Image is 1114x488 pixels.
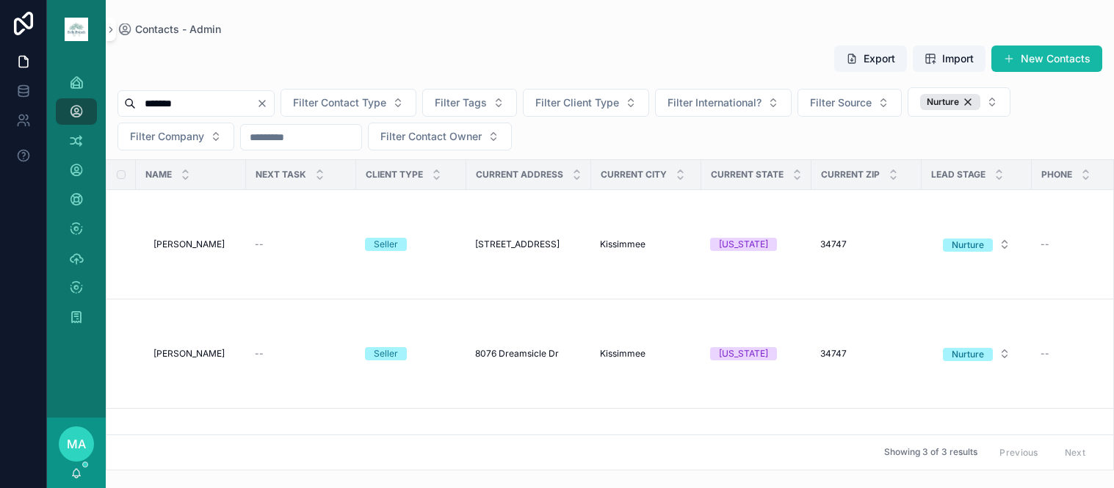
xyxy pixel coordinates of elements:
[153,348,237,360] a: [PERSON_NAME]
[600,238,645,250] span: Kissimmee
[255,238,264,250] span: --
[931,340,1022,367] button: Select Button
[476,169,563,181] span: Current Address
[475,348,559,360] span: 8076 Dreamsicle Dr
[255,348,264,360] span: --
[920,94,980,110] div: Nurture
[67,435,86,453] span: MA
[281,89,416,117] button: Select Button
[130,129,204,144] span: Filter Company
[931,169,985,181] span: Lead Stage
[535,95,619,110] span: Filter Client Type
[153,238,237,250] a: [PERSON_NAME]
[1041,169,1072,181] span: Phone
[365,238,457,251] a: Seller
[600,238,692,250] a: Kissimmee
[952,348,984,361] div: Nurture
[475,238,582,250] a: [STREET_ADDRESS]
[374,238,398,251] div: Seller
[135,22,221,37] span: Contacts - Admin
[293,95,386,110] span: Filter Contact Type
[820,238,847,250] span: 34747
[1041,348,1049,360] span: --
[719,238,768,251] div: [US_STATE]
[834,45,907,72] button: Export
[655,89,792,117] button: Select Button
[523,89,649,117] button: Select Button
[600,348,692,360] a: Kissimmee
[65,18,88,41] img: App logo
[256,169,306,181] span: Next Task
[380,129,482,144] span: Filter Contact Owner
[365,347,457,360] a: Seller
[153,238,225,250] span: [PERSON_NAME]
[952,238,984,252] div: Nurture
[821,169,880,181] span: Current Zip
[1041,238,1049,250] span: --
[913,45,985,72] button: Import
[908,87,1010,117] button: Select Button
[600,348,645,360] span: Kissimmee
[117,22,221,37] a: Contacts - Admin
[931,231,1022,258] button: Select Button
[256,98,274,109] button: Clear
[435,95,487,110] span: Filter Tags
[820,348,847,360] span: 34747
[117,123,234,150] button: Select Button
[374,347,398,360] div: Seller
[719,347,768,360] div: [US_STATE]
[475,238,560,250] span: [STREET_ADDRESS]
[711,169,784,181] span: Current State
[475,348,582,360] a: 8076 Dreamsicle Dr
[710,347,803,360] a: [US_STATE]
[920,94,980,110] button: Unselect NURTURE
[145,169,172,181] span: Name
[797,89,902,117] button: Select Button
[47,59,106,349] div: scrollable content
[255,348,347,360] a: --
[930,230,1023,258] a: Select Button
[668,95,762,110] span: Filter International?
[820,348,913,360] a: 34747
[930,340,1023,368] a: Select Button
[153,348,225,360] span: [PERSON_NAME]
[366,169,423,181] span: Client Type
[710,238,803,251] a: [US_STATE]
[810,95,872,110] span: Filter Source
[820,238,913,250] a: 34747
[991,45,1102,72] button: New Contacts
[422,89,517,117] button: Select Button
[255,238,347,250] a: --
[884,447,977,459] span: Showing 3 of 3 results
[601,169,667,181] span: Current City
[368,123,512,150] button: Select Button
[942,51,974,66] span: Import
